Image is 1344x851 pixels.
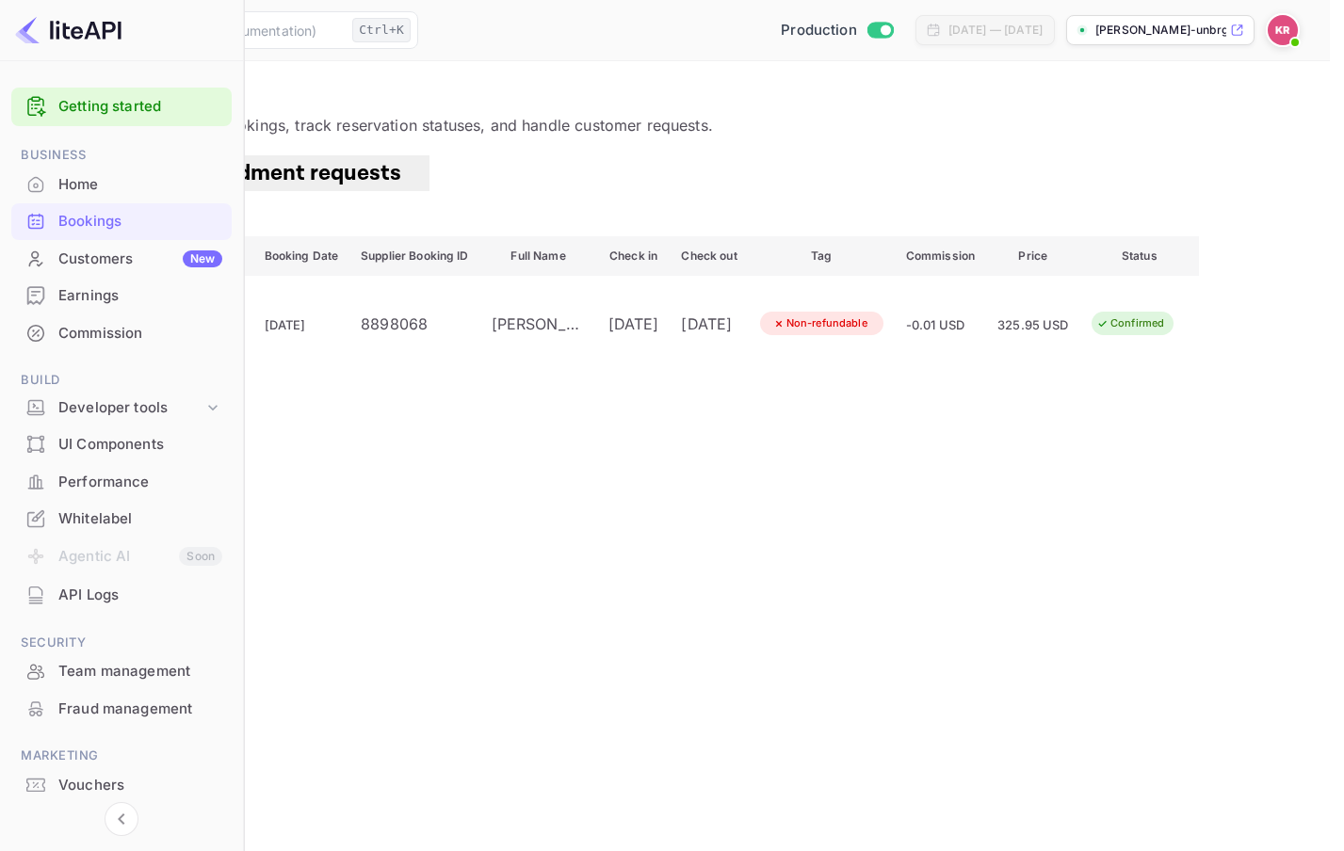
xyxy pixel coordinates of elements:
[23,236,1199,371] table: booking table
[15,15,121,45] img: LiteAPI logo
[760,312,880,335] div: Non-refundable
[58,775,222,796] div: Vouchers
[253,236,350,276] th: Booking Date
[58,249,222,270] div: Customers
[23,84,1307,106] p: Bookings
[105,802,138,836] button: Collapse navigation
[986,236,1080,276] th: Price
[480,236,597,276] th: Full Name
[670,236,748,276] th: Check out
[11,145,232,166] span: Business
[58,323,222,345] div: Commission
[906,317,964,332] span: -0.01 USD
[597,236,671,276] th: Check in
[58,698,222,720] div: Fraud management
[183,250,222,267] div: New
[11,633,232,653] span: Security
[997,317,1069,332] span: 325.95 USD
[948,22,1043,39] div: [DATE] — [DATE]
[352,18,411,42] div: Ctrl+K
[58,96,222,118] a: Getting started
[177,158,401,187] span: Amendment requests
[23,155,1307,191] div: account-settings tabs
[265,317,306,332] span: [DATE]
[608,313,659,335] div: [DATE]
[58,472,222,493] div: Performance
[58,174,222,196] div: Home
[58,211,222,233] div: Bookings
[11,370,232,391] span: Build
[11,746,232,766] span: Marketing
[492,313,586,335] div: Krystal Martinez
[773,20,900,41] div: Switch to Sandbox mode
[58,397,203,419] div: Developer tools
[58,285,222,307] div: Earnings
[58,585,222,606] div: API Logs
[58,661,222,682] div: Team management
[781,20,857,41] span: Production
[1080,236,1199,276] th: Status
[1084,312,1176,335] div: Confirmed
[749,236,895,276] th: Tag
[1095,22,1226,39] p: [PERSON_NAME]-unbrg.[PERSON_NAME]...
[1268,15,1298,45] img: Kobus Roux
[23,114,1307,136] p: View and manage all hotel bookings, track reservation statuses, and handle customer requests.
[681,313,737,335] div: [DATE]
[58,508,222,530] div: Whitelabel
[349,236,479,276] th: Supplier Booking ID
[361,313,468,335] div: 8898068
[895,236,986,276] th: Commission
[58,434,222,456] div: UI Components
